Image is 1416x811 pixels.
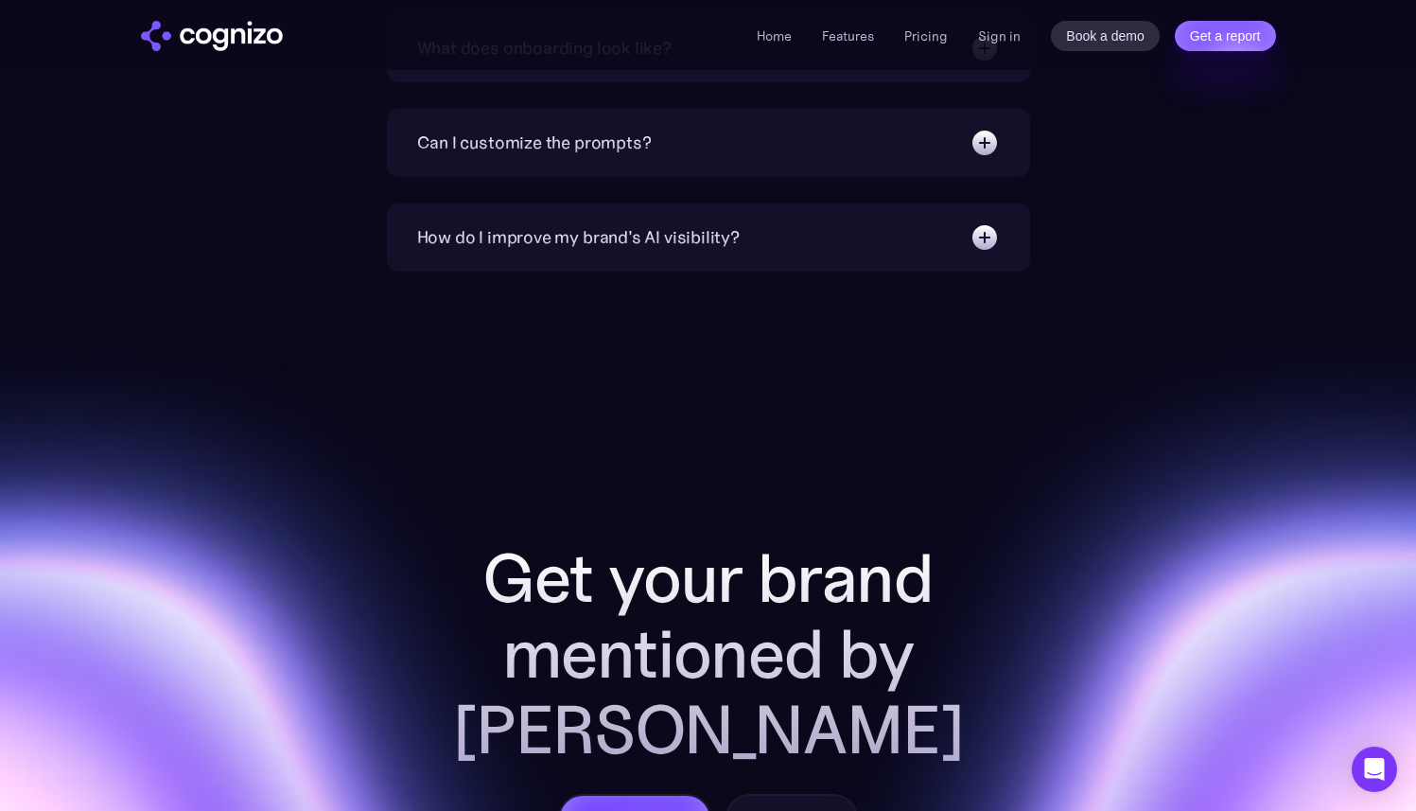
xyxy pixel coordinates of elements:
h2: Get your brand mentioned by [PERSON_NAME] [406,540,1011,767]
img: cognizo logo [141,21,283,51]
div: How do I improve my brand's AI visibility? [417,224,740,251]
a: Book a demo [1051,21,1160,51]
a: Pricing [904,27,948,44]
a: Home [757,27,792,44]
a: home [141,21,283,51]
a: Features [822,27,874,44]
div: Open Intercom Messenger [1352,747,1397,792]
a: Sign in [978,25,1021,47]
div: Can I customize the prompts? [417,130,652,156]
a: Get a report [1175,21,1276,51]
